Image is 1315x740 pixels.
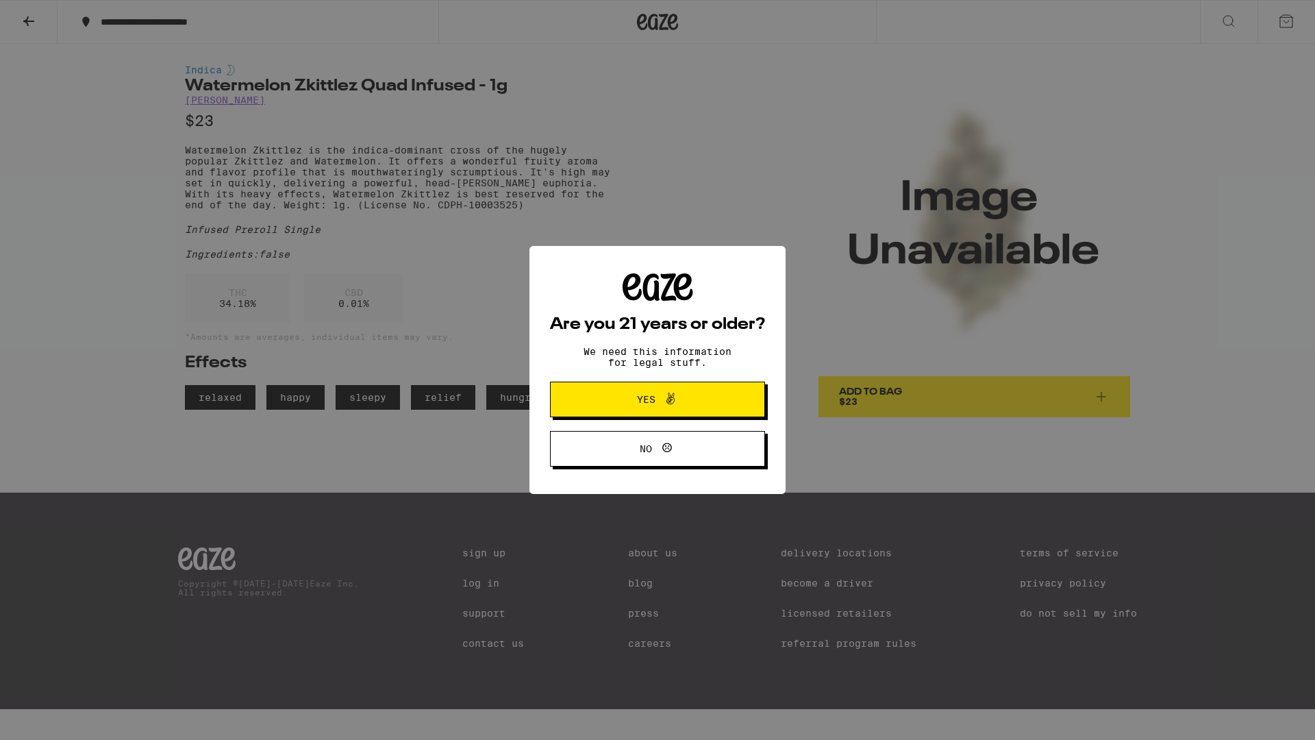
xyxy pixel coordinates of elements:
[637,395,655,404] span: Yes
[550,431,765,467] button: No
[572,346,743,368] p: We need this information for legal stuff.
[550,382,765,417] button: Yes
[550,317,765,333] h2: Are you 21 years or older?
[1229,699,1301,733] iframe: Opens a widget where you can find more information
[640,444,652,454] span: No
